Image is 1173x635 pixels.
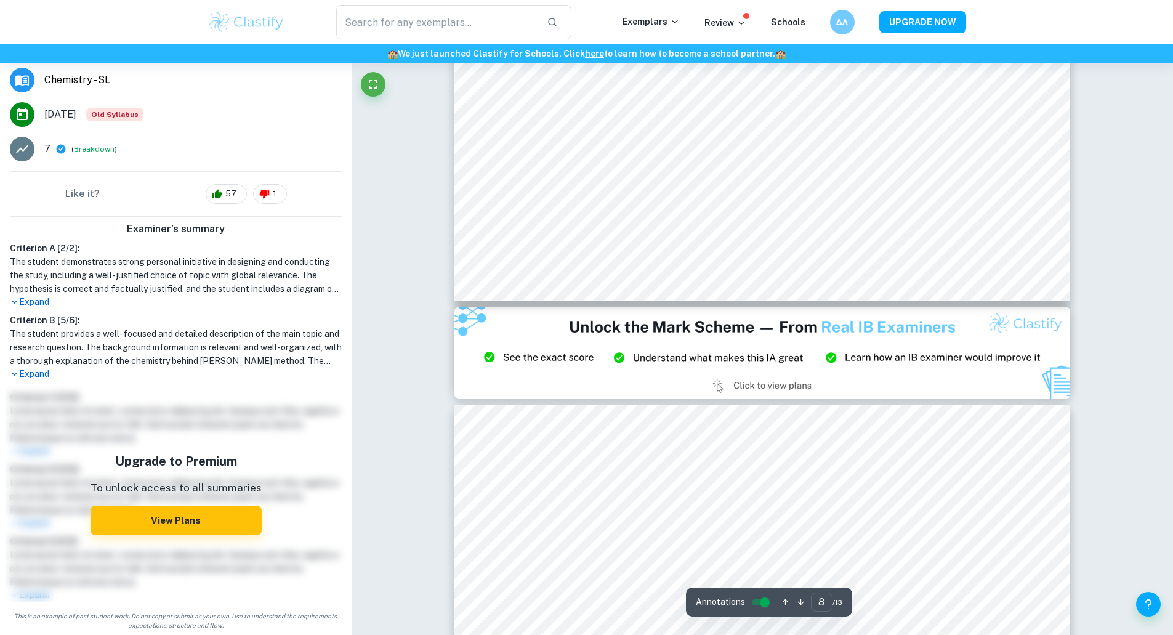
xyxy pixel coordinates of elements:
[2,47,1171,60] h6: We just launched Clastify for Schools. Click to learn how to become a school partner.
[71,144,117,155] span: ( )
[86,108,143,121] span: Old Syllabus
[253,184,287,204] div: 1
[91,452,262,471] h5: Upgrade to Premium
[10,241,342,255] h6: Criterion A [ 2 / 2 ]:
[830,10,855,34] button: ΔΛ
[208,10,286,34] img: Clastify logo
[5,222,347,237] h6: Examiner's summary
[771,17,805,27] a: Schools
[44,142,50,156] p: 7
[219,188,243,200] span: 57
[74,144,115,155] button: Breakdown
[1136,592,1161,617] button: Help and Feedback
[44,73,342,87] span: Chemistry - SL
[91,480,262,496] p: To unlock access to all summaries
[5,612,347,630] span: This is an example of past student work. Do not copy or submit as your own. Use to understand the...
[10,255,342,296] h1: The student demonstrates strong personal initiative in designing and conducting the study, includ...
[91,506,262,535] button: View Plans
[585,49,604,59] a: here
[206,184,247,204] div: 57
[10,327,342,368] h1: The student provides a well-focused and detailed description of the main topic and research quest...
[696,596,745,609] span: Annotations
[266,188,283,200] span: 1
[44,107,76,122] span: [DATE]
[65,187,100,201] h6: Like it?
[86,108,143,121] div: Starting from the May 2025 session, the Chemistry IA requirements have changed. It's OK to refer ...
[835,15,849,29] h6: ΔΛ
[387,49,398,59] span: 🏫
[623,15,680,28] p: Exemplars
[454,307,1070,399] img: Ad
[10,368,342,381] p: Expand
[10,296,342,309] p: Expand
[361,72,385,97] button: Fullscreen
[704,16,746,30] p: Review
[336,5,538,39] input: Search for any exemplars...
[775,49,786,59] span: 🏫
[832,597,842,608] span: / 13
[10,313,342,327] h6: Criterion B [ 5 / 6 ]:
[879,11,966,33] button: UPGRADE NOW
